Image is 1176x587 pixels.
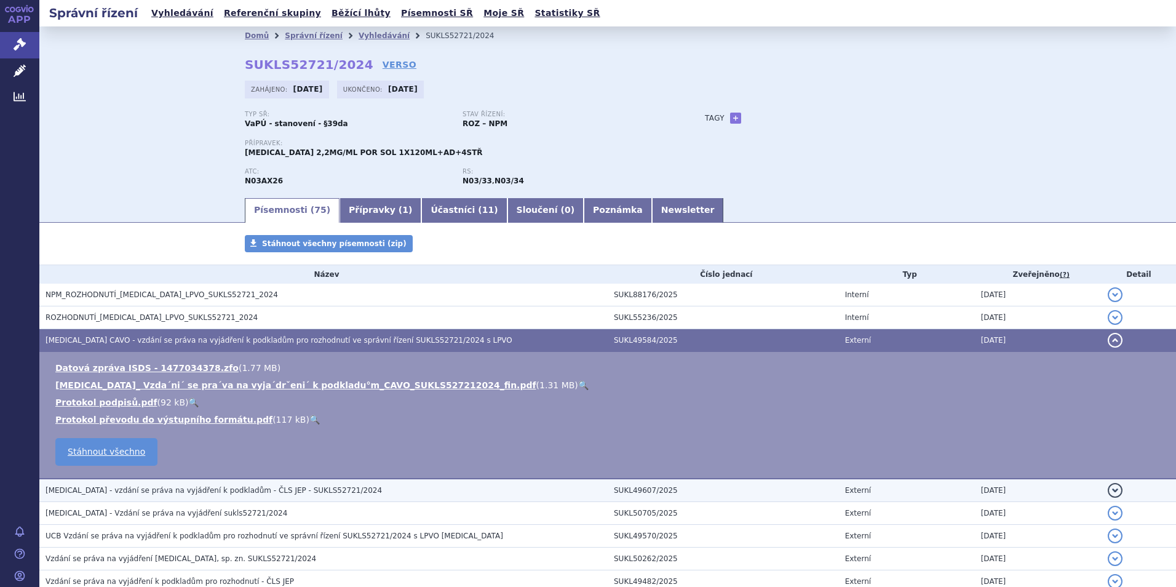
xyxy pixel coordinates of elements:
a: Domů [245,31,269,40]
button: detail [1108,287,1122,302]
a: Poznámka [584,198,652,223]
span: ROZHODNUTÍ_FINTEPLA_LPVO_SUKLS52721_2024 [46,313,258,322]
a: Písemnosti (75) [245,198,340,223]
span: Ukončeno: [343,84,385,94]
a: Běžící lhůty [328,5,394,22]
a: Moje SŘ [480,5,528,22]
td: [DATE] [975,306,1102,329]
span: 75 [314,205,326,215]
a: Referenční skupiny [220,5,325,22]
strong: fenfluramin [463,177,492,185]
th: Číslo jednací [608,265,839,284]
a: Newsletter [652,198,724,223]
td: [DATE] [975,329,1102,352]
span: 11 [482,205,494,215]
strong: [DATE] [388,85,418,94]
li: SUKLS52721/2024 [426,26,510,45]
li: ( ) [55,396,1164,409]
h3: Tagy [705,111,725,126]
span: Vzdání se práva na vyjádření FINTEPLA, sp. zn. SUKLS52721/2024 [46,554,316,563]
span: [MEDICAL_DATA] 2,2MG/ML POR SOL 1X120ML+AD+4STŘ [245,148,483,157]
span: 1.31 MB [539,380,574,390]
button: detail [1108,506,1122,521]
th: Typ [839,265,975,284]
span: Vzdání se práva na vyjádření k podkladům pro rozhodnutí - ČLS JEP [46,577,294,586]
th: Zveřejněno [975,265,1102,284]
th: Název [39,265,608,284]
div: , [463,168,680,186]
span: NPM_ROZHODNUTÍ_FINTEPLA_LPVO_SUKLS52721_2024 [46,290,278,299]
a: Protokol převodu do výstupního formátu.pdf [55,415,272,425]
p: Stav řízení: [463,111,668,118]
strong: VaPÚ - stanovení - §39da [245,119,348,128]
span: Externí [845,486,871,495]
button: detail [1108,529,1122,543]
a: Přípravky (1) [340,198,421,223]
td: SUKL49584/2025 [608,329,839,352]
a: Vyhledávání [359,31,410,40]
td: SUKL88176/2025 [608,284,839,306]
td: [DATE] [975,548,1102,570]
strong: FENFLURAMIN [245,177,283,185]
td: SUKL50262/2025 [608,548,839,570]
a: 🔍 [188,397,199,407]
span: Fintepla - vzdání se práva na vyjádření k podkladům - ČLS JEP - SUKLS52721/2024 [46,486,382,495]
span: Zahájeno: [251,84,290,94]
li: ( ) [55,379,1164,391]
a: Písemnosti SŘ [397,5,477,22]
span: 92 kB [161,397,185,407]
button: detail [1108,551,1122,566]
strong: SUKLS52721/2024 [245,57,373,72]
button: detail [1108,483,1122,498]
a: 🔍 [578,380,589,390]
span: UCB Vzdání se práva na vyjádření k podkladům pro rozhodnutí ve správní řízení SUKLS52721/2024 s L... [46,532,503,540]
td: SUKL55236/2025 [608,306,839,329]
span: 1.77 MB [242,363,277,373]
span: Externí [845,336,871,345]
span: Interní [845,290,869,299]
a: + [730,113,741,124]
span: Interní [845,313,869,322]
li: ( ) [55,362,1164,374]
a: Protokol podpisů.pdf [55,397,157,407]
button: detail [1108,310,1122,325]
span: FINTEPLA CAVO - vzdání se práva na vyjádření k podkladům pro rozhodnutí ve správní řízení SUKLS52... [46,336,512,345]
p: ATC: [245,168,450,175]
span: Externí [845,509,871,517]
td: SUKL49570/2025 [608,525,839,548]
a: Vyhledávání [148,5,217,22]
p: Typ SŘ: [245,111,450,118]
td: [DATE] [975,479,1102,502]
a: Správní řízení [285,31,343,40]
th: Detail [1102,265,1176,284]
button: detail [1108,333,1122,348]
abbr: (?) [1060,271,1070,279]
span: Externí [845,554,871,563]
span: Externí [845,577,871,586]
span: 0 [565,205,571,215]
td: SUKL50705/2025 [608,502,839,525]
span: Externí [845,532,871,540]
li: ( ) [55,413,1164,426]
td: SUKL49607/2025 [608,479,839,502]
a: [MEDICAL_DATA]_ Vzda´ni´ se pra´va na vyja´drˇeni´ k podkladu°m_CAVO_SUKLS527212024_fin.pdf [55,380,536,390]
td: [DATE] [975,284,1102,306]
a: Statistiky SŘ [531,5,603,22]
a: Účastníci (11) [421,198,507,223]
span: 117 kB [276,415,306,425]
h2: Správní řízení [39,4,148,22]
a: Sloučení (0) [507,198,584,223]
td: [DATE] [975,502,1102,525]
a: Stáhnout všechny písemnosti (zip) [245,235,413,252]
p: Přípravek: [245,140,680,147]
span: 1 [402,205,408,215]
span: Stáhnout všechny písemnosti (zip) [262,239,407,248]
a: Stáhnout všechno [55,438,157,466]
a: 🔍 [309,415,320,425]
a: VERSO [383,58,416,71]
strong: fenfluramin k přídatné léčbě epileptických záchvatů spojených s Lennoxovým-Gastautovým syndromem [495,177,524,185]
span: FINTEPLA - Vzdání se práva na vyjádření sukls52721/2024 [46,509,287,517]
a: Datová zpráva ISDS - 1477034378.zfo [55,363,239,373]
strong: [DATE] [293,85,323,94]
strong: ROZ – NPM [463,119,507,128]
